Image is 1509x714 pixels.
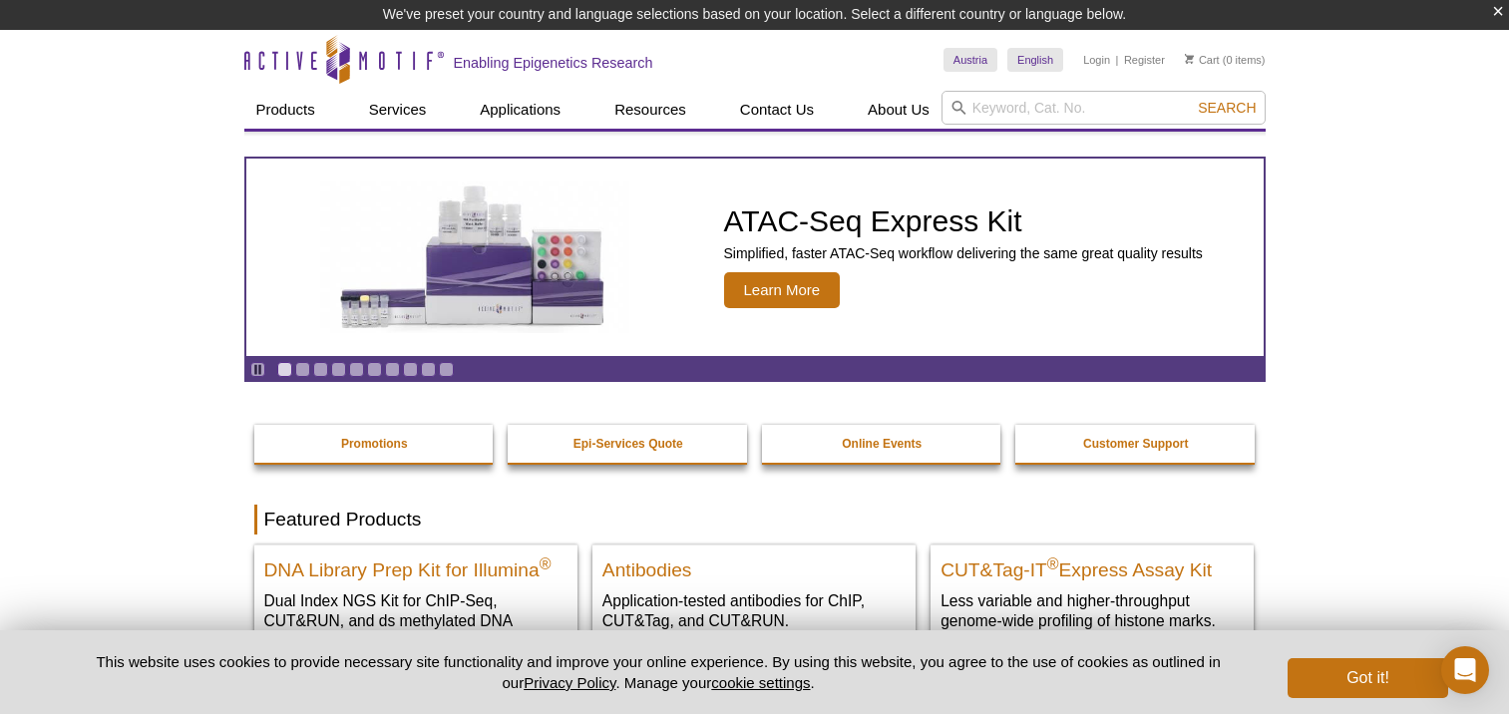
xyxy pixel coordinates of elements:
h2: Antibodies [602,550,906,580]
img: ATAC-Seq Express Kit [310,181,639,333]
a: Promotions [254,425,496,463]
a: Login [1083,53,1110,67]
a: Applications [468,91,572,129]
button: cookie settings [711,674,810,691]
a: Go to slide 3 [313,362,328,377]
strong: Promotions [341,437,408,451]
a: Austria [943,48,997,72]
li: | [1116,48,1119,72]
a: ATAC-Seq Express Kit ATAC-Seq Express Kit Simplified, faster ATAC-Seq workflow delivering the sam... [246,159,1264,356]
a: Go to slide 4 [331,362,346,377]
p: Application-tested antibodies for ChIP, CUT&Tag, and CUT&RUN. [602,590,906,631]
li: (0 items) [1185,48,1266,72]
h2: CUT&Tag-IT Express Assay Kit [941,550,1244,580]
p: This website uses cookies to provide necessary site functionality and improve your online experie... [62,651,1256,693]
h2: ATAC-Seq Express Kit [724,206,1203,236]
sup: ® [1047,555,1059,572]
a: Contact Us [728,91,826,129]
strong: Epi-Services Quote [573,437,683,451]
a: Epi-Services Quote [508,425,749,463]
a: Go to slide 10 [439,362,454,377]
span: Learn More [724,272,841,308]
a: Go to slide 9 [421,362,436,377]
a: Toggle autoplay [250,362,265,377]
a: Privacy Policy [524,674,615,691]
a: Go to slide 2 [295,362,310,377]
strong: Online Events [842,437,922,451]
a: Go to slide 1 [277,362,292,377]
a: Go to slide 6 [367,362,382,377]
h2: Featured Products [254,505,1256,535]
a: Go to slide 5 [349,362,364,377]
img: Your Cart [1185,54,1194,64]
a: Register [1124,53,1165,67]
a: All Antibodies Antibodies Application-tested antibodies for ChIP, CUT&Tag, and CUT&RUN. [592,544,916,651]
a: Customer Support [1015,425,1257,463]
a: Products [244,91,327,129]
a: Go to slide 7 [385,362,400,377]
strong: Customer Support [1083,437,1188,451]
h2: Enabling Epigenetics Research [454,54,653,72]
article: ATAC-Seq Express Kit [246,159,1264,356]
button: Search [1192,99,1262,117]
div: Open Intercom Messenger [1441,646,1489,694]
input: Keyword, Cat. No. [942,91,1266,125]
a: Services [357,91,439,129]
a: Cart [1185,53,1220,67]
p: Simplified, faster ATAC-Seq workflow delivering the same great quality results [724,244,1203,262]
a: Online Events [762,425,1003,463]
a: DNA Library Prep Kit for Illumina DNA Library Prep Kit for Illumina® Dual Index NGS Kit for ChIP-... [254,544,577,671]
span: Search [1198,100,1256,116]
a: Go to slide 8 [403,362,418,377]
p: Dual Index NGS Kit for ChIP-Seq, CUT&RUN, and ds methylated DNA assays. [264,590,567,651]
a: Resources [602,91,698,129]
a: About Us [856,91,942,129]
sup: ® [540,555,552,572]
a: English [1007,48,1063,72]
button: Got it! [1288,658,1447,698]
p: Less variable and higher-throughput genome-wide profiling of histone marks​. [941,590,1244,631]
h2: DNA Library Prep Kit for Illumina [264,550,567,580]
a: CUT&Tag-IT® Express Assay Kit CUT&Tag-IT®Express Assay Kit Less variable and higher-throughput ge... [931,544,1254,651]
